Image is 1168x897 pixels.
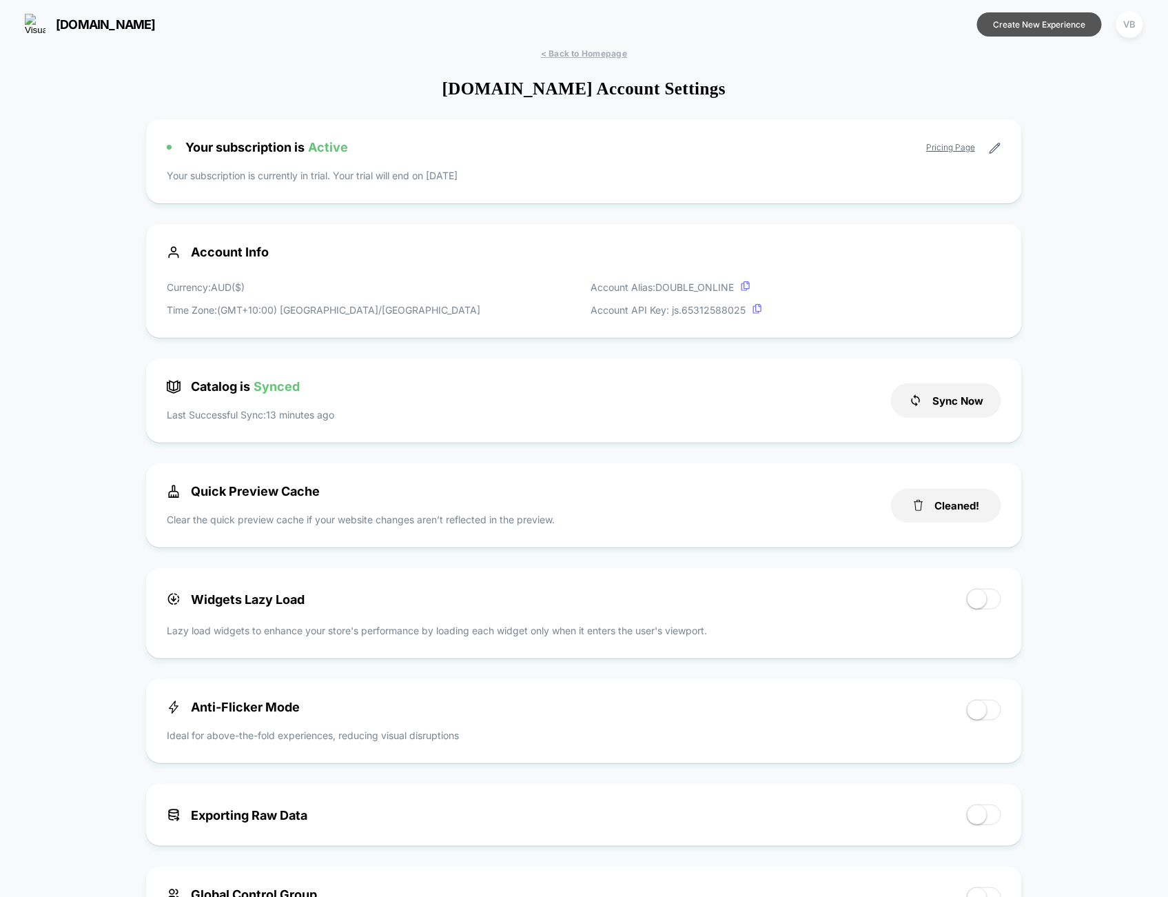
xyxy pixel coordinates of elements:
[56,17,156,32] span: [DOMAIN_NAME]
[21,13,160,35] button: [DOMAIN_NAME]
[308,140,348,154] span: Active
[167,484,320,498] span: Quick Preview Cache
[254,379,300,394] span: Synced
[167,303,480,317] p: Time Zone: (GMT+10:00) [GEOGRAPHIC_DATA]/[GEOGRAPHIC_DATA]
[167,379,300,394] span: Catalog is
[167,245,1001,259] span: Account Info
[167,700,300,714] span: Anti-Flicker Mode
[167,168,1001,183] p: Your subscription is currently in trial. Your trial will end on [DATE]
[591,303,762,317] p: Account API Key: js. 65312588025
[167,728,459,743] p: Ideal for above-the-fold experiences, reducing visual disruptions
[1112,10,1147,39] button: VB
[185,140,348,154] span: Your subscription is
[167,407,334,422] p: Last Successful Sync: 13 minutes ago
[591,280,762,294] p: Account Alias: DOUBLE_ONLINE
[442,79,726,99] h1: [DOMAIN_NAME] Account Settings
[926,142,975,152] a: Pricing Page
[167,623,1001,638] p: Lazy load widgets to enhance your store's performance by loading each widget only when it enters ...
[891,383,1001,418] button: Sync Now
[167,280,480,294] p: Currency: AUD ( $ )
[25,14,45,34] img: Visually logo
[1116,11,1143,38] div: VB
[167,512,555,527] p: Clear the quick preview cache if your website changes aren’t reflected in the preview.
[891,489,1001,523] button: Cleaned!
[167,808,307,823] span: Exporting Raw Data
[541,48,627,59] span: < Back to Homepage
[167,592,305,607] span: Widgets Lazy Load
[977,12,1102,37] button: Create New Experience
